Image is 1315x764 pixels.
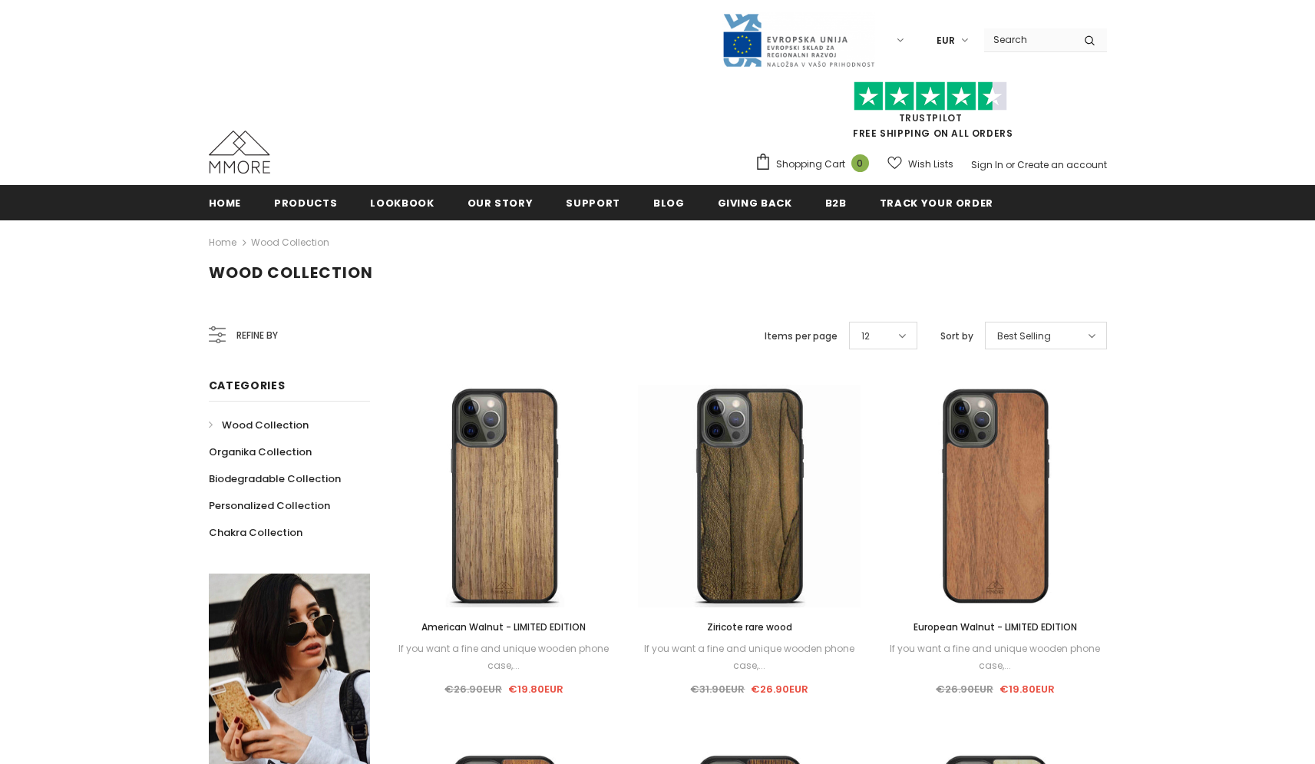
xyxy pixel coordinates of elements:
[209,465,341,492] a: Biodegradable Collection
[937,33,955,48] span: EUR
[566,196,620,210] span: support
[209,233,236,252] a: Home
[751,682,808,696] span: €26.90EUR
[1006,158,1015,171] span: or
[825,196,847,210] span: B2B
[209,471,341,486] span: Biodegradable Collection
[722,33,875,46] a: Javni Razpis
[209,498,330,513] span: Personalized Collection
[209,131,270,174] img: MMORE Cases
[1017,158,1107,171] a: Create an account
[854,81,1007,111] img: Trust Pilot Stars
[861,329,870,344] span: 12
[984,28,1072,51] input: Search Site
[718,185,792,220] a: Giving back
[776,157,845,172] span: Shopping Cart
[755,88,1107,140] span: FREE SHIPPING ON ALL ORDERS
[209,378,286,393] span: Categories
[936,682,993,696] span: €26.90EUR
[722,12,875,68] img: Javni Razpis
[755,153,877,176] a: Shopping Cart 0
[653,196,685,210] span: Blog
[880,196,993,210] span: Track your order
[209,438,312,465] a: Organika Collection
[999,682,1055,696] span: €19.80EUR
[908,157,953,172] span: Wish Lists
[997,329,1051,344] span: Best Selling
[209,445,312,459] span: Organika Collection
[393,619,616,636] a: American Walnut - LIMITED EDITION
[884,640,1106,674] div: If you want a fine and unique wooden phone case,...
[914,620,1077,633] span: European Walnut - LIMITED EDITION
[718,196,792,210] span: Giving back
[508,682,563,696] span: €19.80EUR
[274,185,337,220] a: Products
[638,619,861,636] a: Ziricote rare wood
[887,150,953,177] a: Wish Lists
[209,525,302,540] span: Chakra Collection
[899,111,963,124] a: Trustpilot
[209,412,309,438] a: Wood Collection
[971,158,1003,171] a: Sign In
[393,640,616,674] div: If you want a fine and unique wooden phone case,...
[209,196,242,210] span: Home
[638,640,861,674] div: If you want a fine and unique wooden phone case,...
[707,620,792,633] span: Ziricote rare wood
[940,329,973,344] label: Sort by
[236,327,278,344] span: Refine by
[468,185,534,220] a: Our Story
[765,329,838,344] label: Items per page
[209,185,242,220] a: Home
[653,185,685,220] a: Blog
[884,619,1106,636] a: European Walnut - LIMITED EDITION
[222,418,309,432] span: Wood Collection
[566,185,620,220] a: support
[880,185,993,220] a: Track your order
[690,682,745,696] span: €31.90EUR
[421,620,586,633] span: American Walnut - LIMITED EDITION
[851,154,869,172] span: 0
[209,519,302,546] a: Chakra Collection
[251,236,329,249] a: Wood Collection
[370,196,434,210] span: Lookbook
[444,682,502,696] span: €26.90EUR
[274,196,337,210] span: Products
[209,262,373,283] span: Wood Collection
[370,185,434,220] a: Lookbook
[825,185,847,220] a: B2B
[209,492,330,519] a: Personalized Collection
[468,196,534,210] span: Our Story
